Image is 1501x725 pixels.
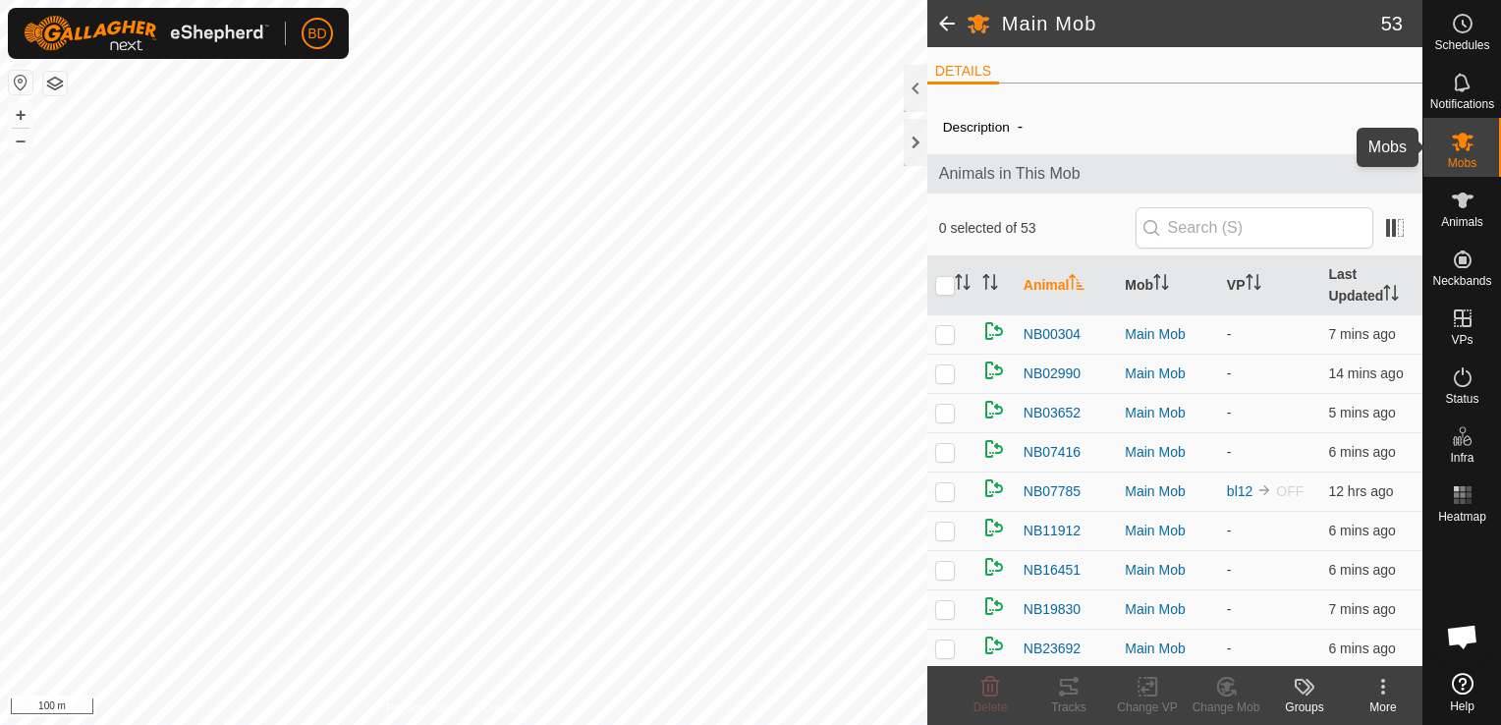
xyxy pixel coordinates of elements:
button: + [9,103,32,127]
div: Main Mob [1125,560,1211,581]
app-display-virtual-paddock-transition: - [1227,365,1232,381]
label: Description [943,120,1010,135]
span: Heatmap [1438,511,1486,523]
p-sorticon: Activate to sort [1383,288,1399,304]
span: Status [1445,393,1478,405]
img: returning on [982,398,1006,421]
div: Change VP [1108,698,1187,716]
span: Delete [973,700,1008,714]
p-sorticon: Activate to sort [1153,277,1169,293]
p-sorticon: Activate to sort [1246,277,1261,293]
img: Gallagher Logo [24,16,269,51]
th: Animal [1016,256,1118,315]
img: to [1256,482,1272,498]
img: returning on [982,359,1006,382]
button: – [9,129,32,152]
img: returning on [982,437,1006,461]
div: Open chat [1433,607,1492,666]
span: NB00304 [1024,324,1081,345]
li: DETAILS [927,61,999,84]
p-sorticon: Activate to sort [955,277,971,293]
span: Infra [1450,452,1473,464]
img: returning on [982,634,1006,657]
app-display-virtual-paddock-transition: - [1227,326,1232,342]
a: Privacy Policy [386,699,460,717]
div: Groups [1265,698,1344,716]
span: 23 Sept 2025, 1:37 pm [1328,641,1395,656]
app-display-virtual-paddock-transition: - [1227,601,1232,617]
img: returning on [982,516,1006,539]
img: returning on [982,476,1006,500]
img: returning on [982,594,1006,618]
div: Main Mob [1125,481,1211,502]
span: Schedules [1434,39,1489,51]
app-display-virtual-paddock-transition: - [1227,405,1232,420]
input: Search (S) [1136,207,1373,249]
button: Reset Map [9,71,32,94]
span: 23 Sept 2025, 1:38 pm [1328,405,1395,420]
span: NB07416 [1024,442,1081,463]
span: 23 Sept 2025, 1:37 pm [1328,523,1395,538]
div: Main Mob [1125,363,1211,384]
th: Mob [1117,256,1219,315]
div: Change Mob [1187,698,1265,716]
h2: Main Mob [1002,12,1381,35]
app-display-virtual-paddock-transition: - [1227,562,1232,578]
span: Notifications [1430,98,1494,110]
th: VP [1219,256,1321,315]
button: Map Layers [43,72,67,95]
th: Last Updated [1320,256,1422,315]
span: OFF [1276,483,1304,499]
a: Contact Us [483,699,541,717]
span: NB07785 [1024,481,1081,502]
img: returning on [982,319,1006,343]
span: Animals in This Mob [939,162,1411,186]
span: Mobs [1448,157,1476,169]
span: 23 Sept 2025, 1:36 pm [1328,601,1395,617]
app-display-virtual-paddock-transition: - [1227,444,1232,460]
div: More [1344,698,1422,716]
span: NB19830 [1024,599,1081,620]
span: NB11912 [1024,521,1081,541]
span: Neckbands [1432,275,1491,287]
img: returning on [982,555,1006,579]
span: NB03652 [1024,403,1081,423]
span: VPs [1451,334,1473,346]
span: Animals [1441,216,1483,228]
div: Main Mob [1125,442,1211,463]
app-display-virtual-paddock-transition: - [1227,641,1232,656]
span: 23 Sept 2025, 1:37 pm [1328,562,1395,578]
a: bl12 [1227,483,1252,499]
span: BD [307,24,326,44]
span: Help [1450,700,1474,712]
span: NB02990 [1024,363,1081,384]
div: Main Mob [1125,599,1211,620]
a: Help [1423,665,1501,720]
span: NB23692 [1024,639,1081,659]
p-sorticon: Activate to sort [982,277,998,293]
div: Main Mob [1125,521,1211,541]
span: 23 Sept 2025, 1:37 pm [1328,444,1395,460]
span: 23 Sept 2025, 1:29 pm [1328,365,1403,381]
div: Main Mob [1125,324,1211,345]
div: Main Mob [1125,403,1211,423]
div: Main Mob [1125,639,1211,659]
span: 0 selected of 53 [939,218,1136,239]
span: NB16451 [1024,560,1081,581]
span: - [1010,110,1030,142]
span: 53 [1381,9,1403,38]
div: Tracks [1029,698,1108,716]
span: 23 Sept 2025, 1:06 am [1328,483,1393,499]
span: 23 Sept 2025, 1:36 pm [1328,326,1395,342]
p-sorticon: Activate to sort [1069,277,1084,293]
app-display-virtual-paddock-transition: - [1227,523,1232,538]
